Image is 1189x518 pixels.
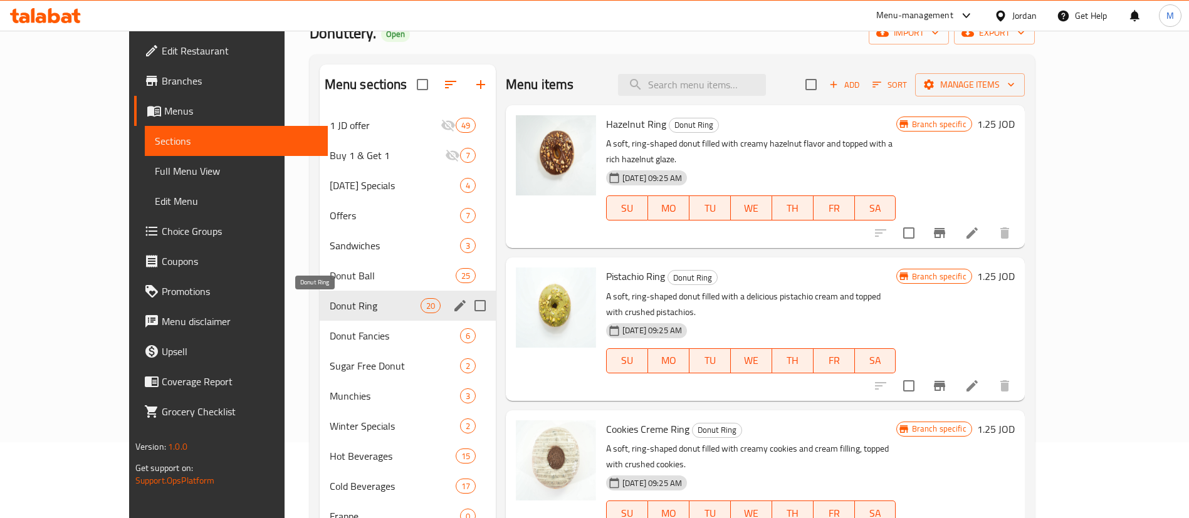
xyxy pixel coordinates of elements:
[612,199,643,217] span: SU
[990,371,1020,401] button: delete
[456,268,476,283] div: items
[461,390,475,402] span: 3
[330,298,421,313] span: Donut Ring
[907,118,972,130] span: Branch specific
[907,271,972,282] span: Branch specific
[134,96,328,126] a: Menus
[648,348,689,373] button: MO
[954,21,1035,44] button: export
[606,115,666,133] span: Hazelnut Ring
[134,216,328,246] a: Choice Groups
[606,348,648,373] button: SU
[879,25,939,41] span: import
[612,351,643,370] span: SU
[606,136,896,167] p: A soft, ring-shaped donut filled with creamy hazelnut flavor and topped with a rich hazelnut glaze.
[669,118,719,133] div: Donut Ring
[330,448,456,464] div: Hot Beverages
[692,423,742,438] div: Donut Ring
[145,186,328,216] a: Edit Menu
[460,388,476,403] div: items
[330,479,456,494] span: Cold Beverages
[330,418,460,433] span: Winter Specials
[320,110,496,140] div: 1 JD offer49
[320,140,496,170] div: Buy 1 & Get 17
[965,225,980,241] a: Edit menu item
[777,199,809,217] span: TH
[606,289,896,320] p: A soft, ring-shaped donut filled with a delicious pistachio cream and topped with crushed pistach...
[819,351,850,370] span: FR
[777,351,809,370] span: TH
[1166,9,1174,23] span: M
[330,238,460,253] span: Sandwiches
[606,195,648,220] button: SU
[915,73,1025,96] button: Manage items
[907,423,972,435] span: Branch specific
[694,199,726,217] span: TU
[330,118,441,133] div: 1 JD offer
[460,148,476,163] div: items
[320,471,496,501] div: Cold Beverages17
[1012,9,1037,23] div: Jordan
[731,348,772,373] button: WE
[460,238,476,253] div: items
[819,199,850,217] span: FR
[460,328,476,343] div: items
[330,358,460,373] div: Sugar Free Donut
[668,270,718,285] div: Donut Ring
[516,267,596,348] img: Pistachio Ring
[451,296,469,315] button: edit
[310,19,376,47] span: Donuttery.
[977,420,1015,438] h6: 1.25 JOD
[330,148,445,163] span: Buy 1 & Get 1
[445,148,460,163] svg: Inactive section
[145,156,328,186] a: Full Menu View
[320,261,496,291] div: Donut Ball25
[134,396,328,427] a: Grocery Checklist
[460,418,476,433] div: items
[155,194,318,209] span: Edit Menu
[617,477,687,489] span: [DATE] 09:25 AM
[134,336,328,366] a: Upsell
[134,276,328,306] a: Promotions
[876,8,953,23] div: Menu-management
[320,441,496,471] div: Hot Beverages15
[516,420,596,500] img: Cookies Creme Ring
[461,330,475,342] span: 6
[896,220,922,246] span: Select to update
[824,75,864,95] button: Add
[135,438,166,455] span: Version:
[381,27,410,42] div: Open
[924,218,955,248] button: Branch-specific-item
[869,21,949,44] button: import
[689,348,731,373] button: TU
[436,70,466,100] span: Sort sections
[669,118,718,132] span: Donut Ring
[320,381,496,411] div: Munchies3
[145,126,328,156] a: Sections
[134,66,328,96] a: Branches
[606,441,896,472] p: A soft, ring-shaped donut filled with creamy cookies and cream filling, topped with crushed cookies.
[460,358,476,373] div: items
[162,73,318,88] span: Branches
[381,29,410,39] span: Open
[693,423,741,437] span: Donut Ring
[162,404,318,419] span: Grocery Checklist
[162,224,318,239] span: Choice Groups
[824,75,864,95] span: Add item
[814,195,855,220] button: FR
[689,195,731,220] button: TU
[461,150,475,162] span: 7
[456,270,475,282] span: 25
[461,240,475,252] span: 3
[466,70,496,100] button: Add section
[731,195,772,220] button: WE
[456,118,476,133] div: items
[736,199,767,217] span: WE
[460,178,476,193] div: items
[855,348,896,373] button: SA
[330,208,460,223] span: Offers
[860,199,891,217] span: SA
